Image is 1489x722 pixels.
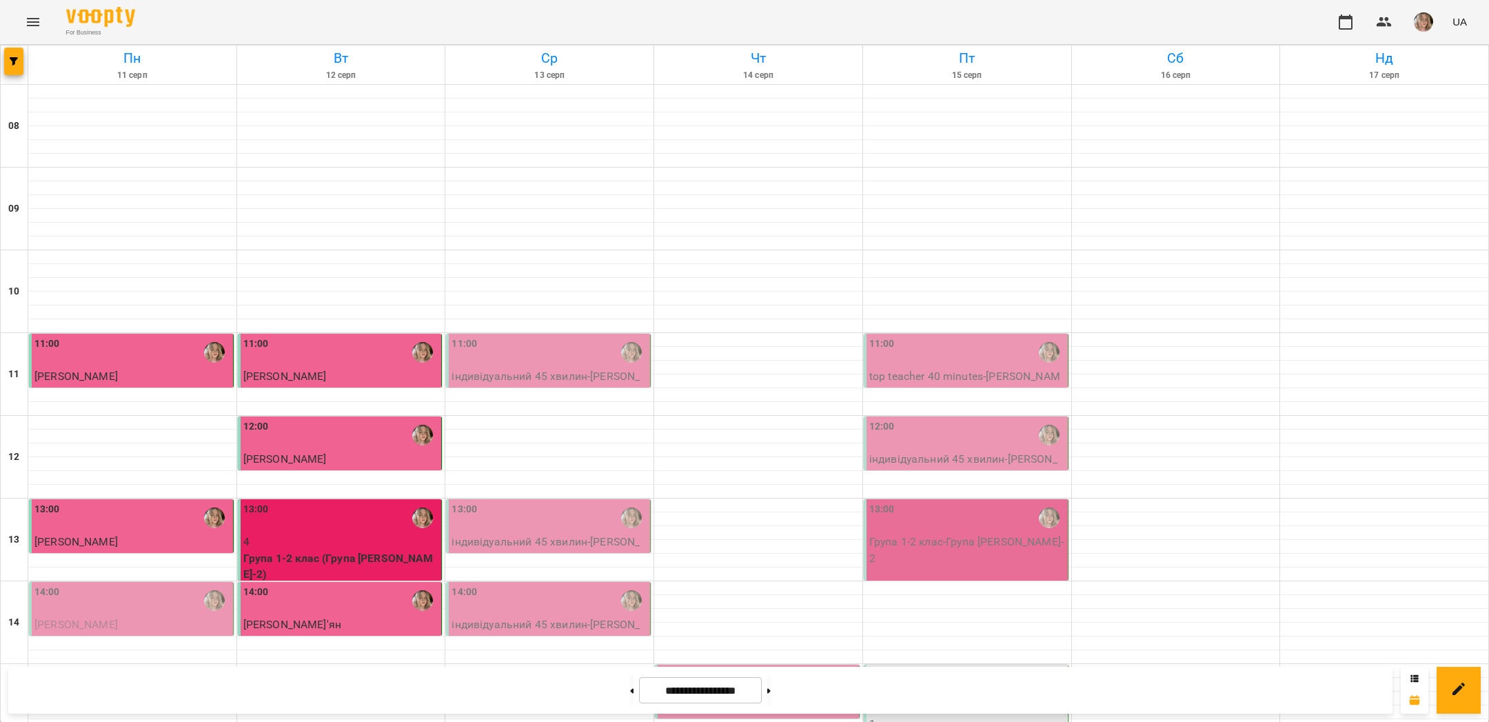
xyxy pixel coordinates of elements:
span: [PERSON_NAME] [34,618,118,631]
span: [PERSON_NAME] [34,370,118,383]
label: 12:00 [243,419,269,434]
span: [PERSON_NAME] [243,452,327,465]
span: UA [1452,14,1467,29]
label: 14:00 [452,585,477,600]
img: Ірина Кінах [204,508,225,528]
img: Ірина Кінах [621,508,642,528]
p: індивідуальний 45 хвилин [34,633,230,650]
img: Ірина Кінах [204,590,225,611]
h6: Пт [865,48,1069,69]
h6: 13 серп [447,69,651,82]
h6: 17 серп [1282,69,1486,82]
span: For Business [66,28,135,37]
span: [PERSON_NAME]'ян [243,618,341,631]
h6: 11 серп [30,69,234,82]
h6: 15 серп [865,69,1069,82]
p: індивідуальний 45 хвилин - [PERSON_NAME] [452,616,647,649]
p: індивідуальний 45 хвилин [34,385,230,401]
img: Ірина Кінах [412,425,433,445]
label: 11:00 [869,337,895,352]
h6: Ср [447,48,651,69]
img: Ірина Кінах [412,342,433,363]
img: Ірина Кінах [412,508,433,528]
p: 4 [243,534,439,550]
button: Menu [17,6,50,39]
h6: 14 серп [656,69,860,82]
p: Група 1-2 клас (Група [PERSON_NAME]-2) [243,550,439,583]
p: Група 1-2 клас - Група [PERSON_NAME]-2 [869,534,1065,566]
label: 11:00 [243,337,269,352]
h6: 11 [8,367,19,382]
h6: 10 [8,284,19,299]
img: Ірина Кінах [1039,508,1060,528]
p: індивідуальний 45 хвилин [243,468,439,484]
h6: 12 [8,450,19,465]
label: 13:00 [869,502,895,517]
label: 14:00 [34,585,60,600]
button: UA [1447,9,1472,34]
p: індивідуальний 45 хвилин - [PERSON_NAME] [452,368,647,401]
label: 13:00 [452,502,477,517]
label: 11:00 [34,337,60,352]
h6: Чт [656,48,860,69]
label: 11:00 [452,337,477,352]
img: Ірина Кінах [1039,425,1060,445]
img: Ірина Кінах [621,590,642,611]
label: 13:00 [34,502,60,517]
p: індивідуальний 45 хвилин - [PERSON_NAME]'ян [869,451,1065,483]
h6: 09 [8,201,19,217]
label: 12:00 [869,419,895,434]
p: індивідуальний 45 хвилин [34,550,230,567]
img: 96e0e92443e67f284b11d2ea48a6c5b1.jpg [1414,12,1433,32]
p: індивідуальний 45 хвилин [243,633,439,650]
h6: 16 серп [1074,69,1278,82]
h6: Пн [30,48,234,69]
label: 14:00 [243,585,269,600]
h6: Сб [1074,48,1278,69]
h6: Вт [239,48,443,69]
p: індивідуальний 45 хвилин - [PERSON_NAME] [452,534,647,566]
h6: 13 [8,532,19,548]
h6: 08 [8,119,19,134]
img: Ірина Кінах [204,342,225,363]
img: Ірина Кінах [412,590,433,611]
h6: 12 серп [239,69,443,82]
p: top teacher 40 minutes - [PERSON_NAME] [869,368,1065,401]
img: Ірина Кінах [621,342,642,363]
img: Ірина Кінах [1039,342,1060,363]
h6: Нд [1282,48,1486,69]
span: [PERSON_NAME] [243,370,327,383]
p: top teacher 40 minutes [243,385,439,401]
h6: 14 [8,615,19,630]
img: Voopty Logo [66,7,135,27]
label: 13:00 [243,502,269,517]
span: [PERSON_NAME] [34,535,118,548]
